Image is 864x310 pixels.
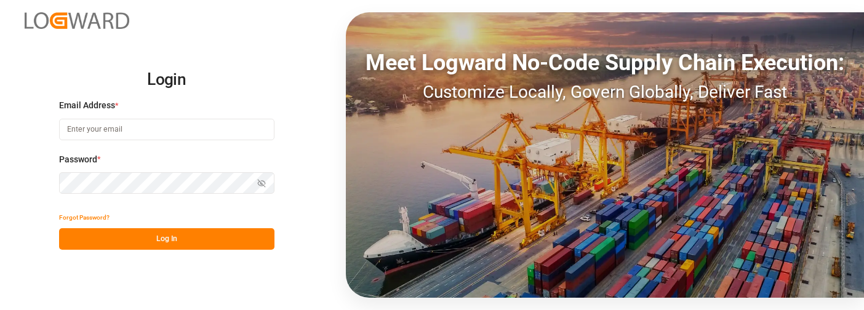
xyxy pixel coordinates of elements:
[346,46,864,79] div: Meet Logward No-Code Supply Chain Execution:
[346,79,864,105] div: Customize Locally, Govern Globally, Deliver Fast
[59,60,274,100] h2: Login
[59,153,97,166] span: Password
[25,12,129,29] img: Logward_new_orange.png
[59,119,274,140] input: Enter your email
[59,207,110,228] button: Forgot Password?
[59,99,115,112] span: Email Address
[59,228,274,250] button: Log In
